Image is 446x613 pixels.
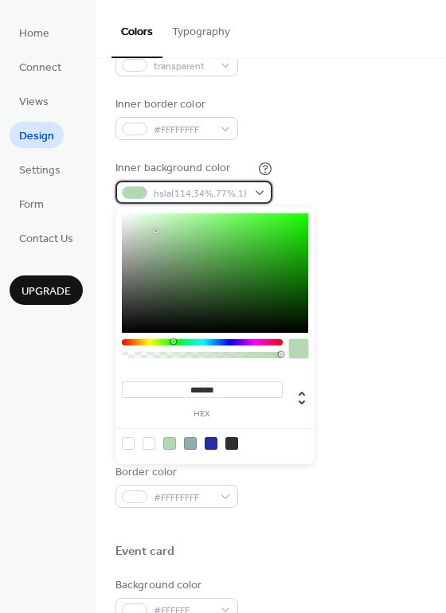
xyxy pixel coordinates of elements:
[115,160,255,177] div: Inner background color
[19,60,61,76] span: Connect
[10,53,71,80] a: Connect
[10,122,64,148] a: Design
[154,58,213,75] span: transparent
[122,437,135,450] div: rgba(0, 0, 0, 0)
[154,185,247,202] span: hsla(114,34%,77%,1)
[19,231,73,248] span: Contact Us
[115,544,174,560] div: Event card
[10,275,83,305] button: Upgrade
[154,122,213,139] span: #FFFFFFFF
[19,197,44,213] span: Form
[184,437,197,450] div: rgb(145, 172, 173)
[163,437,176,450] div: rgb(180, 216, 176)
[122,410,283,419] label: hex
[115,96,235,113] div: Inner border color
[19,94,49,111] span: Views
[22,283,71,300] span: Upgrade
[10,190,53,217] a: Form
[10,88,58,114] a: Views
[19,128,54,145] span: Design
[205,437,217,450] div: rgb(36, 45, 163)
[115,464,235,481] div: Border color
[143,437,155,450] div: rgb(255, 255, 255)
[154,490,213,506] span: #FFFFFFFF
[10,225,83,251] a: Contact Us
[19,25,49,42] span: Home
[225,437,238,450] div: rgb(47, 47, 48)
[115,577,235,594] div: Background color
[19,162,61,179] span: Settings
[10,19,59,45] a: Home
[10,156,70,182] a: Settings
